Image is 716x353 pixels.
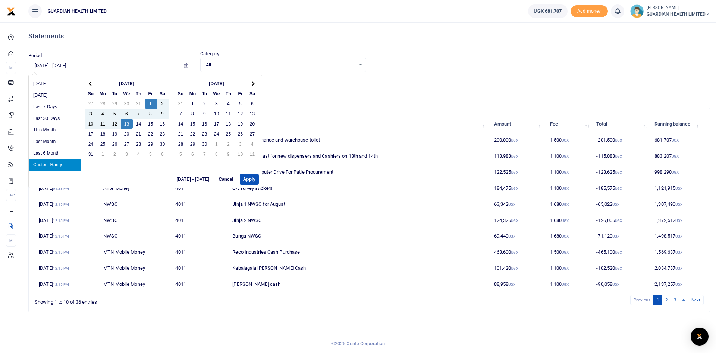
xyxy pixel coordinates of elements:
[175,149,187,159] td: 5
[223,89,235,99] th: Th
[246,89,258,99] th: Sa
[206,61,355,69] span: All
[240,174,259,185] button: Apply
[171,180,228,196] td: 4011
[511,154,518,158] small: UGX
[592,228,650,244] td: -71,120
[562,219,569,223] small: UGX
[228,132,490,148] td: Working on finance and warehouse toilet
[157,149,169,159] td: 6
[35,228,99,244] td: [DATE]
[6,234,16,247] li: M
[175,129,187,139] td: 21
[99,260,171,276] td: MTN Mobile Money
[97,139,109,149] td: 25
[675,250,682,254] small: UGX
[228,116,490,132] th: Memo: activate to sort column ascending
[133,139,145,149] td: 28
[145,149,157,159] td: 5
[99,212,171,228] td: NWSC
[490,132,546,148] td: 200,000
[187,119,199,129] td: 15
[199,129,211,139] td: 23
[211,129,223,139] td: 24
[29,101,81,113] li: Last 7 Days
[85,149,97,159] td: 31
[691,328,709,346] div: Open Intercom Messenger
[175,139,187,149] td: 28
[53,202,69,207] small: 12:15 PM
[99,196,171,212] td: NWSC
[35,244,99,260] td: [DATE]
[133,149,145,159] td: 4
[647,11,710,18] span: GUARDIAN HEALTH LIMITED
[592,116,650,132] th: Total: activate to sort column ascending
[650,228,704,244] td: 1,498,517
[121,139,133,149] td: 27
[562,170,569,174] small: UGX
[29,124,81,136] li: This Month
[562,234,569,238] small: UGX
[97,78,157,89] th: [DATE]
[28,32,710,40] h4: Statements
[85,89,97,99] th: Su
[145,109,157,119] td: 8
[571,8,608,13] a: Add money
[615,219,622,223] small: UGX
[85,99,97,109] td: 27
[246,119,258,129] td: 20
[650,260,704,276] td: 2,034,737
[199,119,211,129] td: 16
[121,129,133,139] td: 20
[246,129,258,139] td: 27
[562,138,569,142] small: UGX
[35,294,311,306] div: Showing 1 to 10 of 36 entries
[511,138,518,142] small: UGX
[612,282,619,287] small: UGX
[85,119,97,129] td: 10
[53,282,69,287] small: 12:15 PM
[187,99,199,109] td: 1
[145,99,157,109] td: 1
[109,129,121,139] td: 19
[546,212,592,228] td: 1,680
[171,228,228,244] td: 4011
[662,295,671,305] a: 2
[675,202,682,207] small: UGX
[121,119,133,129] td: 13
[175,109,187,119] td: 7
[85,109,97,119] td: 3
[592,260,650,276] td: -102,520
[679,295,688,305] a: 4
[235,149,246,159] td: 10
[157,139,169,149] td: 30
[672,138,679,142] small: UGX
[235,129,246,139] td: 26
[199,149,211,159] td: 7
[235,89,246,99] th: Fr
[650,148,704,164] td: 883,207
[592,276,650,292] td: -90,058
[546,276,592,292] td: 1,100
[85,139,97,149] td: 24
[157,109,169,119] td: 9
[490,116,546,132] th: Amount: activate to sort column ascending
[546,116,592,132] th: Fee: activate to sort column ascending
[223,99,235,109] td: 4
[97,149,109,159] td: 1
[35,276,99,292] td: [DATE]
[612,234,619,238] small: UGX
[177,177,213,182] span: [DATE] - [DATE]
[53,250,69,254] small: 12:15 PM
[223,149,235,159] td: 9
[228,244,490,260] td: Reco Industries Cash Purchase
[97,99,109,109] td: 28
[223,129,235,139] td: 25
[171,244,228,260] td: 4011
[235,119,246,129] td: 19
[6,189,16,201] li: Ac
[215,174,236,185] button: Cancel
[571,5,608,18] li: Toup your wallet
[29,78,81,90] li: [DATE]
[228,276,490,292] td: [PERSON_NAME] cash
